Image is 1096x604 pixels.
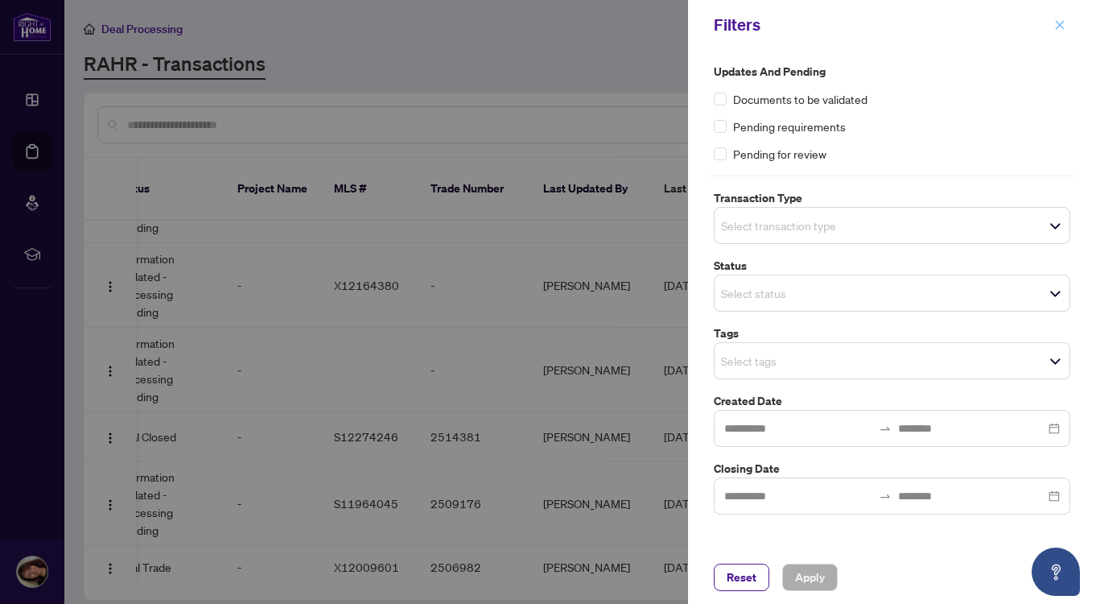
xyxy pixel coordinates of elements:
[879,490,892,503] span: to
[714,325,1070,342] label: Tags
[714,63,1070,81] label: Updates and Pending
[714,564,769,591] button: Reset
[727,565,756,590] span: Reset
[714,257,1070,275] label: Status
[714,392,1070,410] label: Created Date
[879,422,892,435] span: to
[714,13,1049,37] div: Filters
[1032,548,1080,596] button: Open asap
[879,490,892,503] span: swap-right
[733,145,826,163] span: Pending for review
[782,564,838,591] button: Apply
[733,118,846,135] span: Pending requirements
[714,189,1070,207] label: Transaction Type
[1054,19,1065,31] span: close
[733,90,867,108] span: Documents to be validated
[879,422,892,435] span: swap-right
[714,460,1070,478] label: Closing Date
